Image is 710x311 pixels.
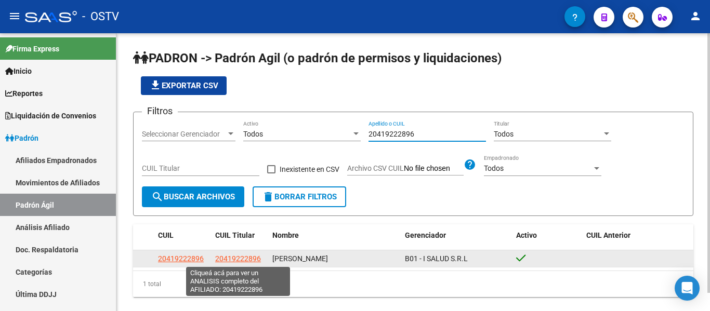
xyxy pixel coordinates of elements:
[280,163,339,175] span: Inexistente en CSV
[215,231,255,239] span: CUIL Titular
[494,130,514,138] span: Todos
[142,186,244,207] button: Buscar Archivos
[464,158,476,171] mat-icon: help
[5,88,43,99] span: Reportes
[405,231,446,239] span: Gerenciador
[142,104,178,118] h3: Filtros
[5,132,38,144] span: Padrón
[253,186,346,207] button: Borrar Filtros
[149,79,162,91] mat-icon: file_download
[133,271,693,297] div: 1 total
[689,10,702,22] mat-icon: person
[268,224,401,247] datatable-header-cell: Nombre
[582,224,694,247] datatable-header-cell: CUIL Anterior
[484,164,504,172] span: Todos
[405,254,468,263] span: B01 - I SALUD S.R.L
[512,224,582,247] datatable-header-cell: Activo
[149,81,218,90] span: Exportar CSV
[141,76,227,95] button: Exportar CSV
[82,5,119,28] span: - OSTV
[262,192,337,201] span: Borrar Filtros
[133,51,502,65] span: PADRON -> Padrón Agil (o padrón de permisos y liquidaciones)
[272,231,299,239] span: Nombre
[262,191,274,203] mat-icon: delete
[5,43,59,55] span: Firma Express
[215,254,261,263] span: 20419222896
[675,276,700,301] div: Open Intercom Messenger
[516,231,537,239] span: Activo
[347,164,404,172] span: Archivo CSV CUIL
[401,224,512,247] datatable-header-cell: Gerenciador
[158,231,174,239] span: CUIL
[158,254,204,263] span: 20419222896
[151,192,235,201] span: Buscar Archivos
[404,164,464,173] input: Archivo CSV CUIL
[154,224,211,247] datatable-header-cell: CUIL
[151,191,164,203] mat-icon: search
[5,110,96,121] span: Liquidación de Convenios
[8,10,21,22] mat-icon: menu
[142,130,226,139] span: Seleccionar Gerenciador
[586,231,630,239] span: CUIL Anterior
[243,130,263,138] span: Todos
[272,254,328,263] span: [PERSON_NAME]
[211,224,268,247] datatable-header-cell: CUIL Titular
[5,65,32,77] span: Inicio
